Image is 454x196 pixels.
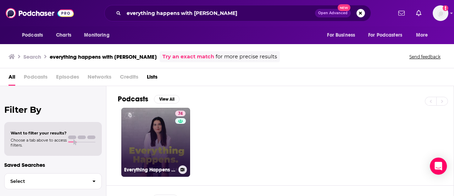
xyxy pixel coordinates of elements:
img: Podchaser - Follow, Share and Rate Podcasts [6,6,74,20]
button: View All [154,95,179,104]
a: Charts [51,28,76,42]
span: Logged in as mdekoning [433,5,448,21]
button: Select [4,173,102,189]
button: open menu [411,28,437,42]
span: Open Advanced [318,11,348,15]
button: Open AdvancedNew [315,9,351,17]
a: Lists [147,71,157,86]
span: New [338,4,350,11]
button: Show profile menu [433,5,448,21]
button: Send feedback [407,54,443,60]
a: Show notifications dropdown [413,7,424,19]
a: All [9,71,15,86]
button: open menu [364,28,413,42]
img: User Profile [433,5,448,21]
h3: Everything Happens with [PERSON_NAME] [124,167,176,173]
div: Open Intercom Messenger [430,158,447,175]
p: Saved Searches [4,161,102,168]
span: Monitoring [84,30,109,40]
span: Select [5,179,87,184]
span: More [416,30,428,40]
a: Try an exact match [162,53,214,61]
a: Show notifications dropdown [395,7,408,19]
span: Podcasts [22,30,43,40]
span: Charts [56,30,71,40]
h3: Search [23,53,41,60]
span: Choose a tab above to access filters. [11,138,67,148]
span: For Business [327,30,355,40]
h2: Podcasts [118,95,148,104]
div: Search podcasts, credits, & more... [104,5,371,21]
button: open menu [17,28,52,42]
span: Networks [88,71,111,86]
span: Want to filter your results? [11,131,67,136]
span: Credits [120,71,138,86]
span: Episodes [56,71,79,86]
button: open menu [322,28,364,42]
h3: everything happens with [PERSON_NAME] [50,53,157,60]
span: for more precise results [216,53,277,61]
h2: Filter By [4,105,102,115]
span: 74 [178,110,183,117]
a: 74Everything Happens with [PERSON_NAME] [121,108,190,177]
a: 74 [175,111,186,116]
a: PodcastsView All [118,95,179,104]
svg: Add a profile image [443,5,448,11]
input: Search podcasts, credits, & more... [124,7,315,19]
button: open menu [79,28,118,42]
span: For Podcasters [368,30,402,40]
span: Podcasts [24,71,48,86]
